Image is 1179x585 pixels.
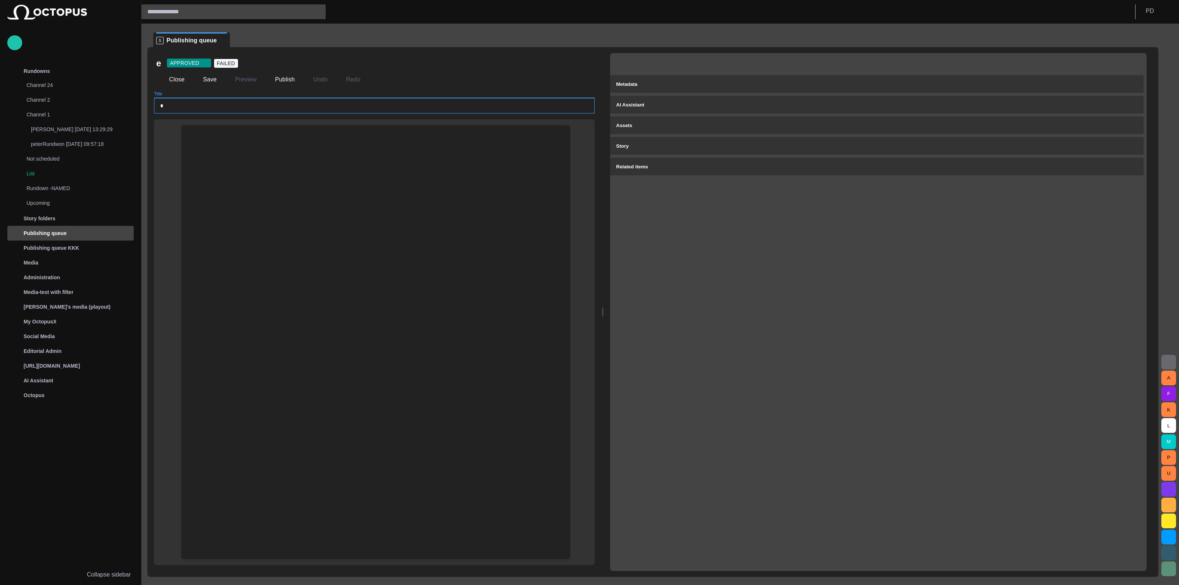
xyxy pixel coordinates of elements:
[16,123,134,137] div: [PERSON_NAME] [DATE] 13:29:29
[154,91,162,97] label: Title
[262,73,297,86] button: Publish
[7,255,134,270] div: Media
[7,299,134,314] div: [PERSON_NAME]'s media (playout)
[27,96,119,104] p: Channel 2
[610,158,1144,175] button: Related items
[217,60,235,67] span: FAILED
[7,226,134,241] div: Publishing queue
[610,137,1144,155] button: Story
[610,116,1144,134] button: Assets
[153,32,230,47] div: SPublishing queue
[24,377,53,384] p: AI Assistant
[1161,434,1176,449] button: M
[616,102,644,108] span: AI Assistant
[167,59,211,67] button: APPROVED
[1161,418,1176,433] button: L
[616,164,648,169] span: Related items
[24,392,45,399] p: Octopus
[7,285,134,299] div: Media-test with filter
[24,347,62,355] p: Editorial Admin
[27,81,119,89] p: Channel 24
[156,37,164,44] p: S
[27,170,134,177] p: List
[1140,4,1175,18] button: PD
[24,362,80,369] p: [URL][DOMAIN_NAME]
[7,388,134,403] div: Octopus
[1161,450,1176,465] button: P
[1146,7,1154,15] p: P D
[24,303,111,311] p: [PERSON_NAME]'s media (playout)
[1161,466,1176,481] button: U
[24,274,60,281] p: Administration
[27,199,119,207] p: Upcoming
[7,64,134,403] ul: main menu
[24,318,56,325] p: My OctopusX
[27,111,119,118] p: Channel 1
[1161,371,1176,385] button: A
[24,333,55,340] p: Social Media
[24,67,50,75] p: Rundowns
[1161,386,1176,401] button: F
[190,73,219,86] button: Save
[170,59,199,67] span: APPROVED
[7,373,134,388] div: AI Assistant
[24,230,67,237] p: Publishing queue
[167,37,217,44] span: Publishing queue
[87,570,131,579] p: Collapse sidebar
[616,81,637,87] span: Metadata
[616,123,632,128] span: Assets
[24,288,73,296] p: Media-test with filter
[7,358,134,373] div: [URL][DOMAIN_NAME]
[16,137,134,152] div: peterRundwon [DATE] 09:57:18
[24,215,55,222] p: Story folders
[610,96,1144,113] button: AI Assistant
[31,140,134,148] p: peterRundwon [DATE] 09:57:18
[24,259,38,266] p: Media
[610,75,1144,93] button: Metadata
[27,185,119,192] p: Rundown -NAMED
[156,73,187,86] button: Close
[27,155,119,162] p: Not scheduled
[31,126,134,133] p: [PERSON_NAME] [DATE] 13:29:29
[616,143,629,149] span: Story
[24,244,79,252] p: Publishing queue KKK
[12,167,134,182] div: List
[7,5,87,20] img: Octopus News Room
[1161,402,1176,417] button: K
[156,57,161,69] h2: e
[7,567,134,582] button: Collapse sidebar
